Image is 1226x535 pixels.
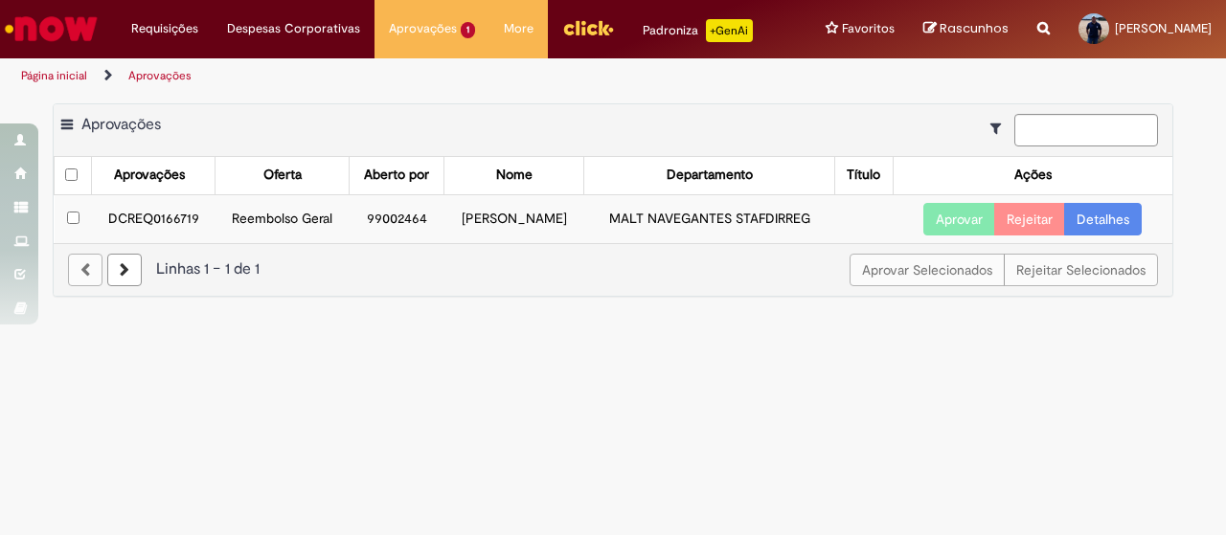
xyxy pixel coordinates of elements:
[2,10,101,48] img: ServiceNow
[128,68,192,83] a: Aprovações
[643,19,753,42] div: Padroniza
[21,68,87,83] a: Página inicial
[990,122,1010,135] i: Mostrar filtros para: Suas Solicitações
[1115,20,1212,36] span: [PERSON_NAME]
[842,19,895,38] span: Favoritos
[1014,166,1052,185] div: Ações
[81,115,161,134] span: Aprovações
[389,19,457,38] span: Aprovações
[92,194,216,243] td: DCREQ0166719
[364,166,429,185] div: Aberto por
[562,13,614,42] img: click_logo_yellow_360x200.png
[667,166,753,185] div: Departamento
[504,19,534,38] span: More
[461,22,475,38] span: 1
[68,258,1158,280] div: Linhas 1 − 1 de 1
[1064,203,1142,235] a: Detalhes
[131,19,198,38] span: Requisições
[216,194,350,243] td: Reembolso Geral
[496,166,533,185] div: Nome
[923,203,995,235] button: Aprovar
[994,203,1065,235] button: Rejeitar
[940,19,1009,37] span: Rascunhos
[350,194,444,243] td: 99002464
[114,166,185,185] div: Aprovações
[584,194,835,243] td: MALT NAVEGANTES STAFDIRREG
[444,194,584,243] td: [PERSON_NAME]
[923,20,1009,38] a: Rascunhos
[263,166,302,185] div: Oferta
[227,19,360,38] span: Despesas Corporativas
[706,19,753,42] p: +GenAi
[14,58,803,94] ul: Trilhas de página
[847,166,880,185] div: Título
[92,157,216,194] th: Aprovações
